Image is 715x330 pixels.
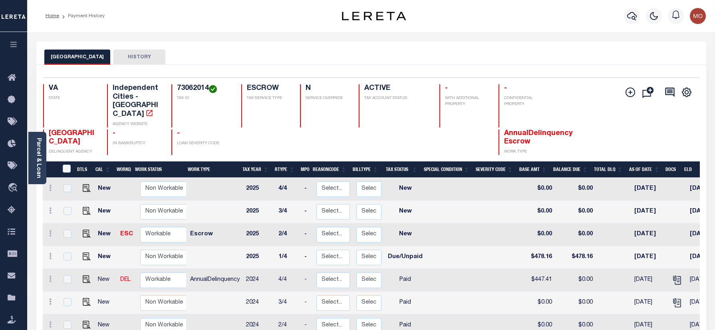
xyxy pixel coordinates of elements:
[555,246,596,269] td: $478.16
[504,85,507,92] span: -
[631,201,667,223] td: [DATE]
[95,246,117,269] td: New
[243,178,275,201] td: 2025
[275,246,301,269] td: 1/4
[59,12,105,20] li: Payment History
[301,223,313,246] td: -
[49,149,98,155] p: DELINQUENT AGENCY
[113,161,132,178] th: WorkQ
[687,201,715,223] td: [DATE]
[555,269,596,292] td: $0.00
[504,149,553,155] p: WORK TYPE
[301,269,313,292] td: -
[46,14,59,18] a: Home
[516,161,550,178] th: Base Amt: activate to sort column ascending
[306,84,349,93] h4: N
[662,161,681,178] th: Docs
[350,161,381,178] th: BillType: activate to sort column ascending
[185,161,240,178] th: Work Type
[555,178,596,201] td: $0.00
[95,201,117,223] td: New
[385,178,426,201] td: New
[187,269,243,292] td: AnnualDelinquency
[113,130,115,137] span: -
[310,161,350,178] th: ReasonCode: activate to sort column ascending
[177,95,232,101] p: TAX ID
[504,95,553,107] p: CONFIDENTIAL PROPERTY
[43,161,58,178] th: &nbsp;&nbsp;&nbsp;&nbsp;&nbsp;&nbsp;&nbsp;&nbsp;&nbsp;&nbsp;
[591,161,626,178] th: Total DLQ: activate to sort column ascending
[243,223,275,246] td: 2025
[301,292,313,314] td: -
[687,178,715,201] td: [DATE]
[301,246,313,269] td: -
[36,138,41,178] a: Parcel & Loan
[521,178,555,201] td: $0.00
[385,246,426,269] td: Due/Unpaid
[550,161,591,178] th: Balance Due: activate to sort column ascending
[631,178,667,201] td: [DATE]
[247,84,290,93] h4: ESCROW
[95,178,117,201] td: New
[631,292,667,314] td: [DATE]
[385,223,426,246] td: New
[521,292,555,314] td: $0.00
[555,223,596,246] td: $0.00
[687,269,715,292] td: [DATE]
[95,292,117,314] td: New
[120,231,133,237] a: ESC
[385,201,426,223] td: New
[275,269,301,292] td: 4/4
[275,178,301,201] td: 4/4
[49,95,98,101] p: STATE
[445,85,448,92] span: -
[631,223,667,246] td: [DATE]
[113,121,162,127] p: AGENCY WEBSITE
[275,201,301,223] td: 3/4
[555,292,596,314] td: $0.00
[687,223,715,246] td: [DATE]
[177,130,180,137] span: -
[631,269,667,292] td: [DATE]
[275,292,301,314] td: 3/4
[92,161,113,178] th: CAL: activate to sort column ascending
[385,269,426,292] td: Paid
[113,84,162,119] h4: Independent Cities - [GEOGRAPHIC_DATA]
[342,12,406,20] img: logo-dark.svg
[381,161,420,178] th: Tax Status: activate to sort column ascending
[120,277,131,282] a: DEL
[44,50,110,65] button: [GEOGRAPHIC_DATA]
[301,178,313,201] td: -
[421,161,473,178] th: Special Condition: activate to sort column ascending
[8,183,20,193] i: travel_explore
[275,223,301,246] td: 2/4
[521,269,555,292] td: $447.41
[58,161,74,178] th: &nbsp;
[243,201,275,223] td: 2025
[177,141,232,147] p: LOAN SEVERITY CODE
[626,161,663,178] th: As of Date: activate to sort column ascending
[555,201,596,223] td: $0.00
[113,141,162,147] p: IN BANKRUPTCY
[364,95,430,101] p: TAX ACCOUNT STATUS
[385,292,426,314] td: Paid
[687,246,715,269] td: [DATE]
[113,50,165,65] button: HISTORY
[301,201,313,223] td: -
[247,95,290,101] p: TAX SERVICE TYPE
[521,201,555,223] td: $0.00
[364,84,430,93] h4: ACTIVE
[473,161,516,178] th: Severity Code: activate to sort column ascending
[272,161,298,178] th: RType: activate to sort column ascending
[49,130,94,146] span: [GEOGRAPHIC_DATA]
[177,84,232,93] h4: 73062014
[132,161,186,178] th: Work Status
[504,130,573,146] span: AnnualDelinquency Escrow
[631,246,667,269] td: [DATE]
[298,161,310,178] th: MPO
[306,95,349,101] p: SERVICE OVERRIDE
[243,292,275,314] td: 2024
[74,161,92,178] th: DTLS
[243,246,275,269] td: 2025
[521,223,555,246] td: $0.00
